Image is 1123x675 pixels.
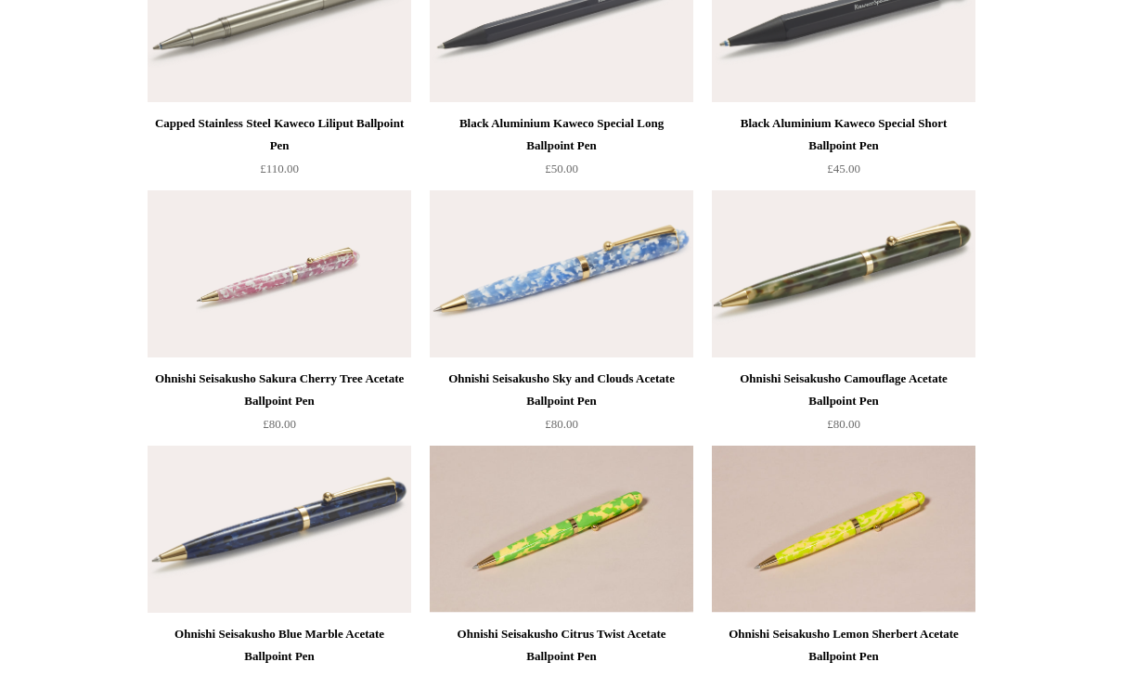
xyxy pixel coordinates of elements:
[712,112,975,188] a: Black Aluminium Kaweco Special Short Ballpoint Pen £45.00
[545,417,578,431] span: £80.00
[148,446,411,613] img: Ohnishi Seisakusho Blue Marble Acetate Ballpoint Pen
[430,190,693,357] img: Ohnishi Seisakusho Sky and Clouds Acetate Ballpoint Pen
[148,368,411,444] a: Ohnishi Seisakusho Sakura Cherry Tree Acetate Ballpoint Pen £80.00
[430,190,693,357] a: Ohnishi Seisakusho Sky and Clouds Acetate Ballpoint Pen Ohnishi Seisakusho Sky and Clouds Acetate...
[148,446,411,613] a: Ohnishi Seisakusho Blue Marble Acetate Ballpoint Pen Ohnishi Seisakusho Blue Marble Acetate Ballp...
[260,162,299,175] span: £110.00
[716,112,971,157] div: Black Aluminium Kaweco Special Short Ballpoint Pen
[712,190,975,357] a: Ohnishi Seisakusho Camouflage Acetate Ballpoint Pen Ohnishi Seisakusho Camouflage Acetate Ballpoi...
[545,162,578,175] span: £50.00
[827,162,860,175] span: £45.00
[434,623,689,668] div: Ohnishi Seisakusho Citrus Twist Acetate Ballpoint Pen
[712,368,975,444] a: Ohnishi Seisakusho Camouflage Acetate Ballpoint Pen £80.00
[712,190,975,357] img: Ohnishi Seisakusho Camouflage Acetate Ballpoint Pen
[152,623,407,668] div: Ohnishi Seisakusho Blue Marble Acetate Ballpoint Pen
[430,446,693,613] a: Ohnishi Seisakusho Citrus Twist Acetate Ballpoint Pen Ohnishi Seisakusho Citrus Twist Acetate Bal...
[434,368,689,412] div: Ohnishi Seisakusho Sky and Clouds Acetate Ballpoint Pen
[434,112,689,157] div: Black Aluminium Kaweco Special Long Ballpoint Pen
[430,112,693,188] a: Black Aluminium Kaweco Special Long Ballpoint Pen £50.00
[430,446,693,613] img: Ohnishi Seisakusho Citrus Twist Acetate Ballpoint Pen
[716,368,971,412] div: Ohnishi Seisakusho Camouflage Acetate Ballpoint Pen
[148,190,411,357] img: Ohnishi Seisakusho Sakura Cherry Tree Acetate Ballpoint Pen
[712,446,975,613] a: Ohnishi Seisakusho Lemon Sherbert Acetate Ballpoint Pen Ohnishi Seisakusho Lemon Sherbert Acetate...
[148,112,411,188] a: Capped Stainless Steel Kaweco Liliput Ballpoint Pen £110.00
[716,623,971,668] div: Ohnishi Seisakusho Lemon Sherbert Acetate Ballpoint Pen
[827,417,860,431] span: £80.00
[148,190,411,357] a: Ohnishi Seisakusho Sakura Cherry Tree Acetate Ballpoint Pen Ohnishi Seisakusho Sakura Cherry Tree...
[152,368,407,412] div: Ohnishi Seisakusho Sakura Cherry Tree Acetate Ballpoint Pen
[712,446,975,613] img: Ohnishi Seisakusho Lemon Sherbert Acetate Ballpoint Pen
[430,368,693,444] a: Ohnishi Seisakusho Sky and Clouds Acetate Ballpoint Pen £80.00
[152,112,407,157] div: Capped Stainless Steel Kaweco Liliput Ballpoint Pen
[263,417,296,431] span: £80.00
